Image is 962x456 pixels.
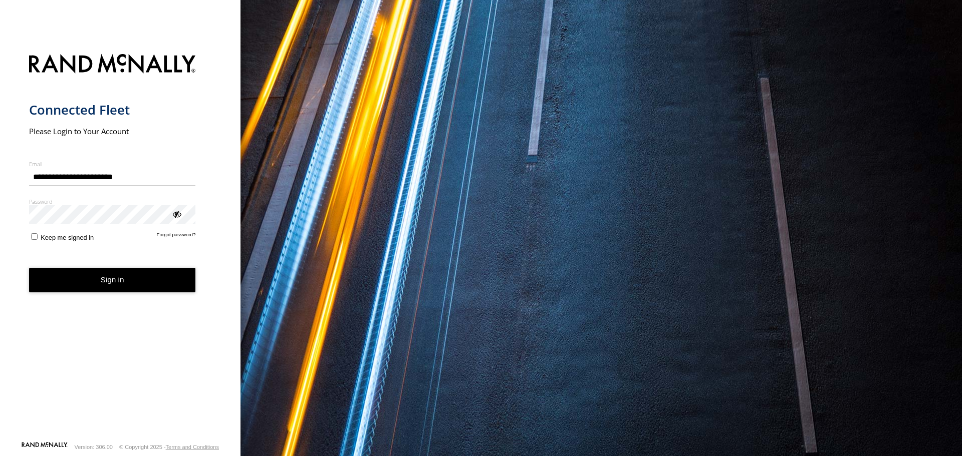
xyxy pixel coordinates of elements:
input: Keep me signed in [31,233,38,240]
form: main [29,48,212,441]
a: Visit our Website [22,442,68,452]
div: Version: 306.00 [75,444,113,450]
label: Email [29,160,196,168]
h1: Connected Fleet [29,102,196,118]
label: Password [29,198,196,205]
img: Rand McNally [29,52,196,78]
h2: Please Login to Your Account [29,126,196,136]
button: Sign in [29,268,196,292]
span: Keep me signed in [41,234,94,241]
div: © Copyright 2025 - [119,444,219,450]
a: Forgot password? [157,232,196,241]
div: ViewPassword [171,209,181,219]
a: Terms and Conditions [166,444,219,450]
